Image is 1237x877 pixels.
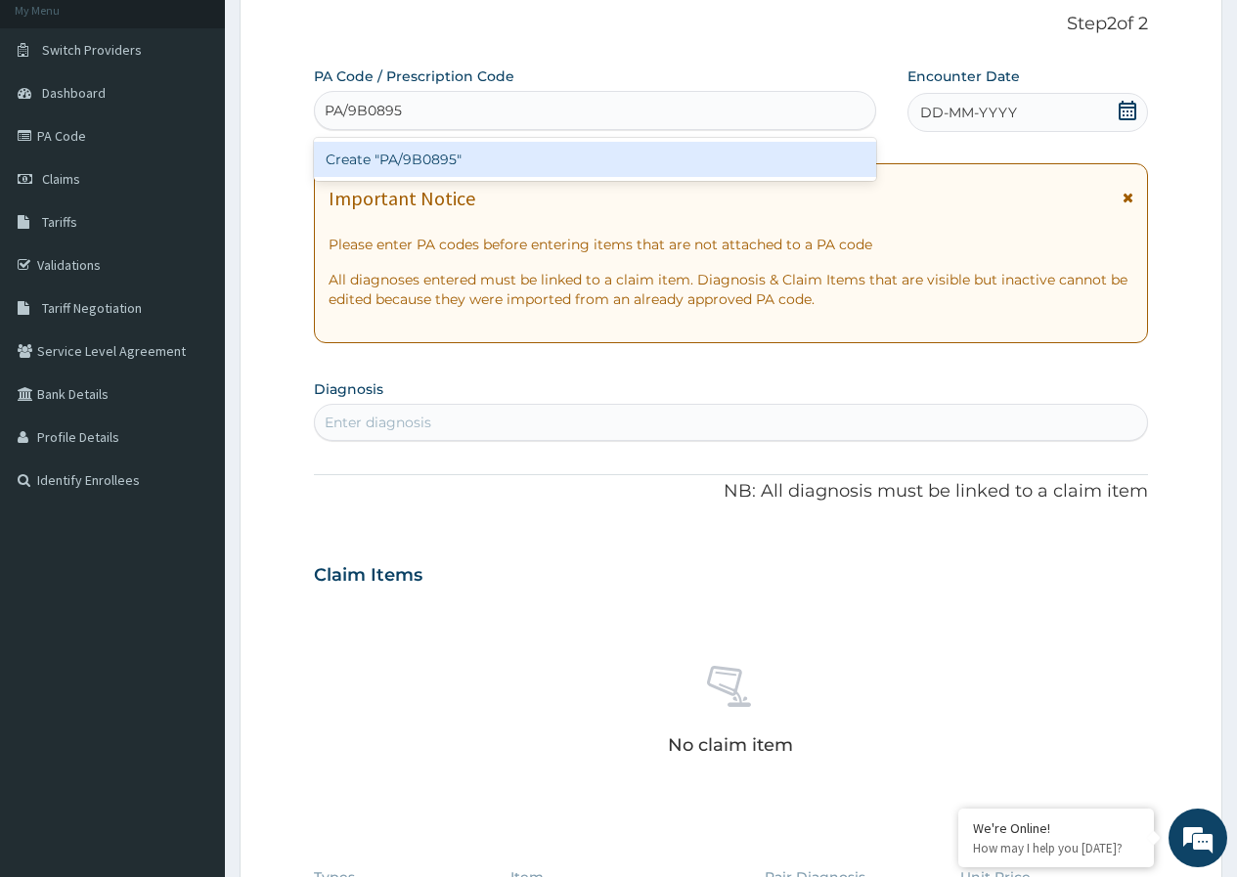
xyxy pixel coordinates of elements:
div: We're Online! [973,819,1139,837]
p: Please enter PA codes before entering items that are not attached to a PA code [329,235,1133,254]
p: No claim item [668,735,793,755]
label: Diagnosis [314,379,383,399]
h1: Important Notice [329,188,475,209]
div: Minimize live chat window [321,10,368,57]
span: Dashboard [42,84,106,102]
div: Enter diagnosis [325,413,431,432]
span: Tariffs [42,213,77,231]
span: We're online! [113,246,270,444]
p: How may I help you today? [973,840,1139,856]
label: PA Code / Prescription Code [314,66,514,86]
div: Create "PA/9B0895" [314,142,875,177]
span: Switch Providers [42,41,142,59]
p: NB: All diagnosis must be linked to a claim item [314,479,1148,504]
p: All diagnoses entered must be linked to a claim item. Diagnosis & Claim Items that are visible bu... [329,270,1133,309]
span: Claims [42,170,80,188]
h3: Claim Items [314,565,422,587]
textarea: Type your message and hit 'Enter' [10,534,373,602]
p: Step 2 of 2 [314,14,1148,35]
label: Encounter Date [907,66,1020,86]
span: DD-MM-YYYY [920,103,1017,122]
img: d_794563401_company_1708531726252_794563401 [36,98,79,147]
div: Chat with us now [102,110,329,135]
span: Tariff Negotiation [42,299,142,317]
